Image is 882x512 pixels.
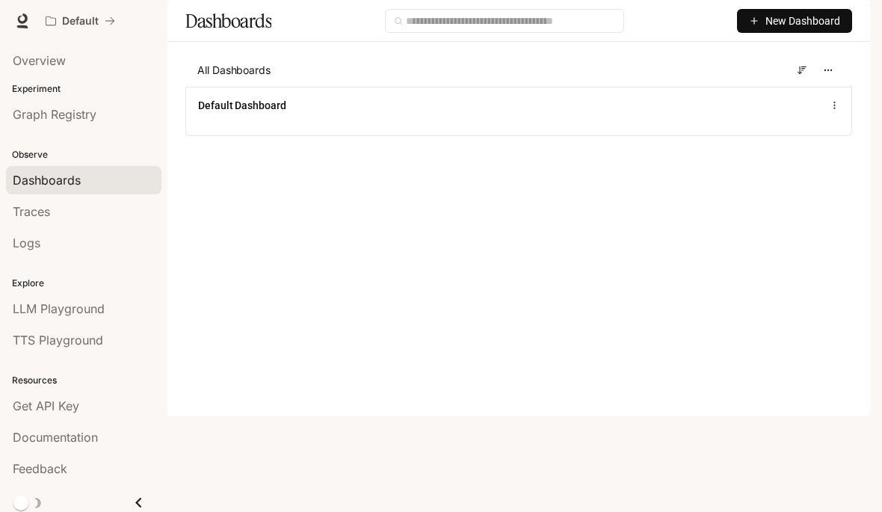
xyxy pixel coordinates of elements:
[197,63,271,78] span: All Dashboards
[185,6,271,36] h1: Dashboards
[737,9,852,33] button: New Dashboard
[765,13,840,29] span: New Dashboard
[62,15,99,28] p: Default
[39,6,122,36] button: All workspaces
[198,98,286,113] a: Default Dashboard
